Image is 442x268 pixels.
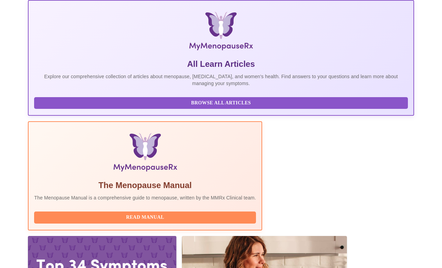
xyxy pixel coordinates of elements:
span: Browse All Articles [41,99,401,107]
a: Browse All Articles [34,100,409,105]
a: Read Manual [34,214,258,220]
p: The Menopause Manual is a comprehensive guide to menopause, written by the MMRx Clinical team. [34,194,256,201]
h5: All Learn Articles [34,59,408,70]
img: Menopause Manual [69,133,220,174]
img: MyMenopauseRx Logo [92,12,350,53]
button: Browse All Articles [34,97,408,109]
button: Read Manual [34,212,256,224]
h5: The Menopause Manual [34,180,256,191]
span: Read Manual [41,213,249,222]
p: Explore our comprehensive collection of articles about menopause, [MEDICAL_DATA], and women's hea... [34,73,408,87]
